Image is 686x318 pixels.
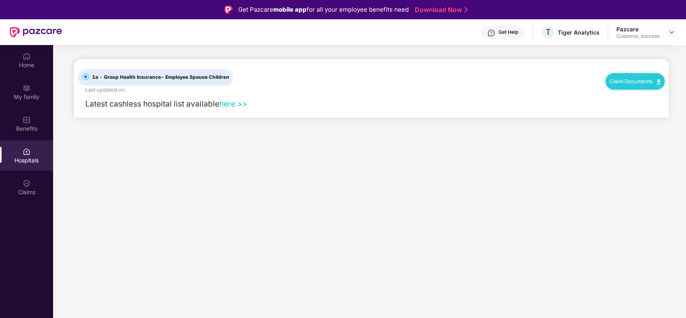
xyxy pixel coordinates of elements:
span: - Employee Spouse Children [161,74,229,80]
img: svg+xml;base64,PHN2ZyBpZD0iRHJvcGRvd24tMzJ4MzIiIHhtbG5zPSJodHRwOi8vd3d3LnczLm9yZy8yMDAwL3N2ZyIgd2... [668,29,675,35]
img: svg+xml;base64,PHN2ZyBpZD0iQmVuZWZpdHMiIHhtbG5zPSJodHRwOi8vd3d3LnczLm9yZy8yMDAwL3N2ZyIgd2lkdGg9Ij... [23,116,31,124]
img: svg+xml;base64,PHN2ZyBpZD0iQ2xhaW0iIHhtbG5zPSJodHRwOi8vd3d3LnczLm9yZy8yMDAwL3N2ZyIgd2lkdGg9IjIwIi... [23,179,31,187]
a: Download Now [415,6,465,14]
a: here >> [219,99,247,109]
span: 1a - Group Health Insurance [89,74,233,81]
a: Claim Documents [610,78,661,84]
img: svg+xml;base64,PHN2ZyBpZD0iSG9tZSIgeG1sbnM9Imh0dHA6Ly93d3cudzMub3JnLzIwMDAvc3ZnIiB3aWR0aD0iMjAiIG... [23,52,31,60]
span: T [546,27,551,37]
div: Last updated on . [85,86,126,94]
div: Pazcare [616,25,659,33]
img: svg+xml;base64,PHN2ZyB3aWR0aD0iMjAiIGhlaWdodD0iMjAiIHZpZXdCb3g9IjAgMCAyMCAyMCIgZmlsbD0ibm9uZSIgeG... [23,84,31,92]
img: Logo [225,6,233,14]
img: Stroke [464,6,468,14]
img: New Pazcare Logo [10,27,62,37]
div: Customer_success [616,33,659,39]
div: Get Help [499,29,518,35]
div: Tiger Analytics [558,29,599,36]
img: svg+xml;base64,PHN2ZyBpZD0iSG9zcGl0YWxzIiB4bWxucz0iaHR0cDovL3d3dy53My5vcmcvMjAwMC9zdmciIHdpZHRoPS... [23,148,31,156]
span: Latest cashless hospital list available [85,99,219,109]
img: svg+xml;base64,PHN2ZyBpZD0iSGVscC0zMngzMiIgeG1sbnM9Imh0dHA6Ly93d3cudzMub3JnLzIwMDAvc3ZnIiB3aWR0aD... [487,29,495,37]
img: svg+xml;base64,PHN2ZyB4bWxucz0iaHR0cDovL3d3dy53My5vcmcvMjAwMC9zdmciIHdpZHRoPSIxMC40IiBoZWlnaHQ9Ij... [657,79,661,84]
strong: mobile app [273,6,307,13]
div: Get Pazcare for all your employee benefits need [238,5,409,14]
